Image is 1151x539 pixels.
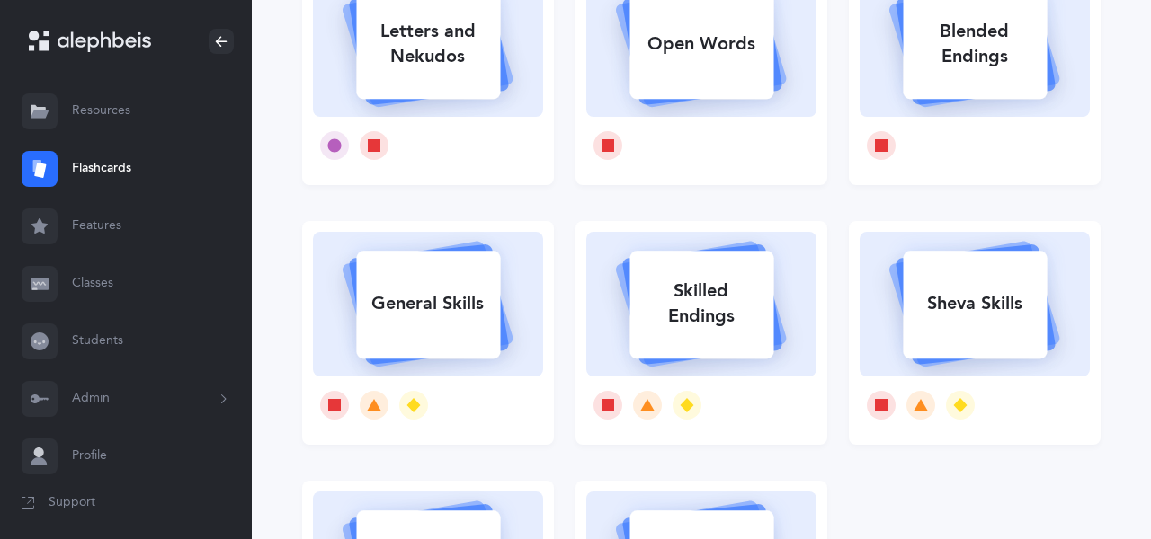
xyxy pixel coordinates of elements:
[356,280,500,327] div: General Skills
[356,8,500,80] div: Letters and Nekudos
[903,8,1047,80] div: Blended Endings
[629,21,773,67] div: Open Words
[629,268,773,340] div: Skilled Endings
[49,494,95,512] span: Support
[903,280,1047,327] div: Sheva Skills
